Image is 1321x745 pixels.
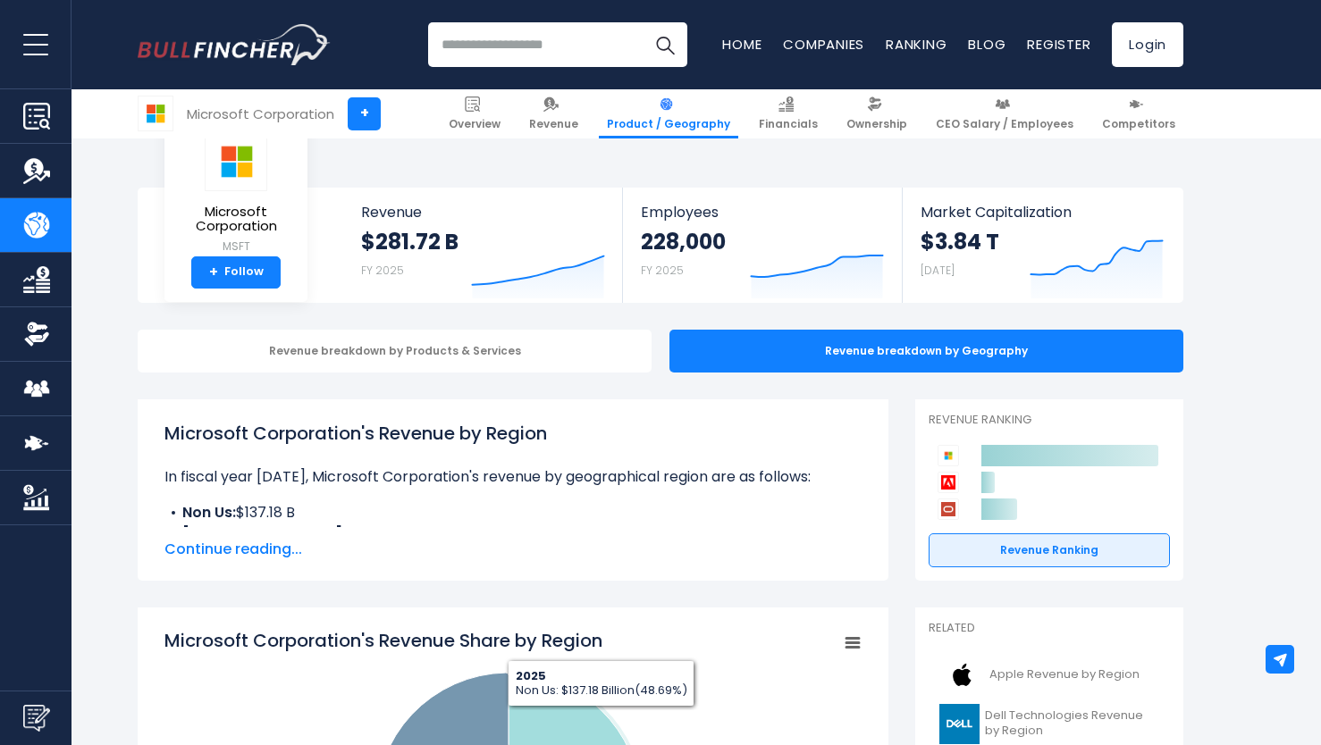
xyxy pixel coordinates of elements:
span: Revenue [361,204,605,221]
a: Employees 228,000 FY 2025 [623,188,901,303]
a: Login [1112,22,1183,67]
span: Continue reading... [164,539,862,560]
li: $137.18 B [164,502,862,523]
div: Revenue breakdown by Products & Services [138,330,652,372]
span: Ownership [846,117,907,131]
a: Revenue Ranking [929,533,1170,567]
button: Search [643,22,687,67]
a: Home [722,35,761,54]
span: Competitors [1102,117,1175,131]
img: AAPL logo [939,655,984,695]
img: MSFT logo [205,131,267,191]
span: Employees [641,204,883,221]
img: Ownership [23,321,50,347]
a: Overview [441,89,509,138]
a: Revenue [521,89,586,138]
p: Revenue Ranking [929,413,1170,428]
div: Microsoft Corporation [187,104,334,124]
p: In fiscal year [DATE], Microsoft Corporation's revenue by geographical region are as follows: [164,466,862,488]
a: Market Capitalization $3.84 T [DATE] [903,188,1182,303]
span: Apple Revenue by Region [989,667,1140,682]
img: DELL logo [939,704,980,744]
span: Financials [759,117,818,131]
a: Register [1027,35,1090,54]
small: FY 2025 [641,263,684,278]
a: Competitors [1094,89,1183,138]
a: Financials [751,89,826,138]
a: Ownership [838,89,915,138]
span: Market Capitalization [921,204,1164,221]
p: Related [929,621,1170,636]
img: MSFT logo [139,96,172,130]
span: Product / Geography [607,117,730,131]
img: Adobe competitors logo [938,472,959,493]
strong: $281.72 B [361,228,459,255]
a: Blog [968,35,1005,54]
strong: + [209,264,218,280]
img: Oracle Corporation competitors logo [938,498,959,520]
div: Revenue breakdown by Geography [669,330,1183,372]
a: Product / Geography [599,89,738,138]
img: Bullfincher logo [138,24,331,65]
a: CEO Salary / Employees [928,89,1081,138]
a: Ranking [886,35,947,54]
span: CEO Salary / Employees [936,117,1073,131]
b: [GEOGRAPHIC_DATA]: [182,523,346,544]
a: Go to homepage [138,24,330,65]
tspan: Microsoft Corporation's Revenue Share by Region [164,628,602,653]
span: Revenue [529,117,578,131]
img: Microsoft Corporation competitors logo [938,445,959,466]
a: Apple Revenue by Region [929,650,1170,699]
small: MSFT [179,239,293,255]
strong: 228,000 [641,228,726,255]
span: Microsoft Corporation [179,205,293,234]
strong: $3.84 T [921,228,999,255]
li: $144.55 B [164,523,862,545]
span: Overview [449,117,501,131]
a: +Follow [191,256,281,289]
small: FY 2025 [361,263,404,278]
a: + [348,97,381,130]
a: Microsoft Corporation MSFT [178,130,294,256]
h1: Microsoft Corporation's Revenue by Region [164,420,862,447]
a: Revenue $281.72 B FY 2025 [343,188,623,303]
small: [DATE] [921,263,955,278]
span: Dell Technologies Revenue by Region [985,708,1159,739]
b: Non Us: [182,502,236,523]
a: Companies [783,35,864,54]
